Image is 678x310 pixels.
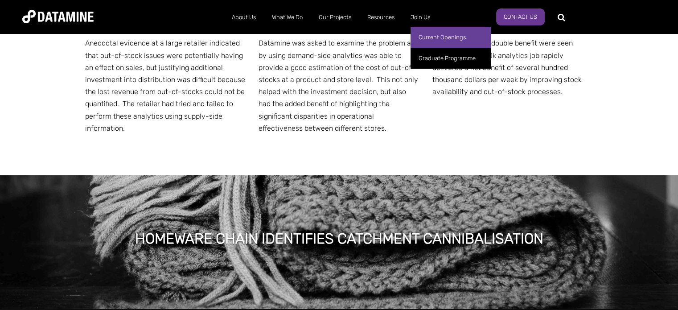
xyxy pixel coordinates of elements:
[411,27,491,48] a: Current Openings
[432,39,582,96] span: The results of the double benefit were seen quickly as the $80k analytics job rapidly delivered a...
[264,6,311,29] a: What We Do
[259,39,419,132] span: Datamine was asked to examine the problem and by using demand-side analytics was able to provide ...
[22,10,94,23] img: Datamine
[496,8,545,25] a: Contact Us
[411,48,491,69] a: Graduate Programme
[224,6,264,29] a: About Us
[135,229,543,248] h1: HOMEWARE CHAIN IDENTIFIES CATCHMENT CANNIBALISATION
[311,6,359,29] a: Our Projects
[85,39,245,132] span: Anecdotal evidence at a large retailer indicated that out-of-stock issues were potentially having...
[403,6,438,29] a: Join Us
[359,6,403,29] a: Resources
